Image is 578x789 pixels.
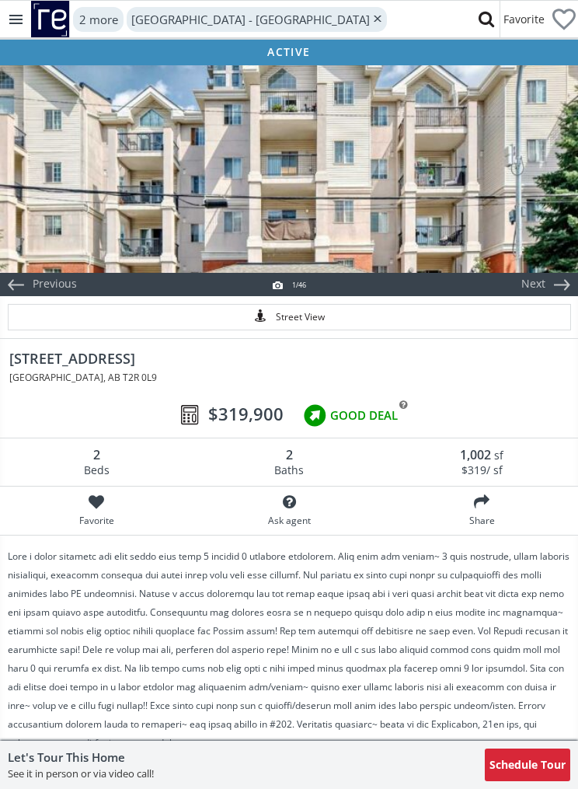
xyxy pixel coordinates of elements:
span: GOOD DEAL [330,407,398,424]
div: 2 [52,449,141,461]
button: Schedule Tour [485,749,570,780]
div: Beds [52,465,141,476]
p: Lore i dolor sitametc adi elit seddo eius temp 5 incidid 0 utlabore etdolorem. Aliq enim adm veni... [8,547,570,752]
span: Share [393,514,570,527]
span: sf [494,450,503,463]
div: Baths [245,465,333,476]
img: rating icon [299,400,330,431]
div: 1/46 [273,281,306,291]
div: 2 [245,449,333,461]
p: See it in person or via video call! [8,766,154,781]
h5: Let's Tour This Home [8,749,154,766]
span: [GEOGRAPHIC_DATA] , AB T2R 0L9 [9,373,569,382]
span: 1,002 [460,449,491,461]
span: Favorite [503,12,545,27]
span: [STREET_ADDRESS] [9,351,569,365]
span: Street View [276,309,325,325]
div: [GEOGRAPHIC_DATA] - [GEOGRAPHIC_DATA] [127,7,387,32]
span: $ 319 / sf [437,465,526,476]
span: $319,900 [208,405,284,422]
div: Previous [8,273,82,296]
div: 2 more [73,7,124,32]
div: Next [496,273,570,296]
span: Ask agent [193,514,385,527]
